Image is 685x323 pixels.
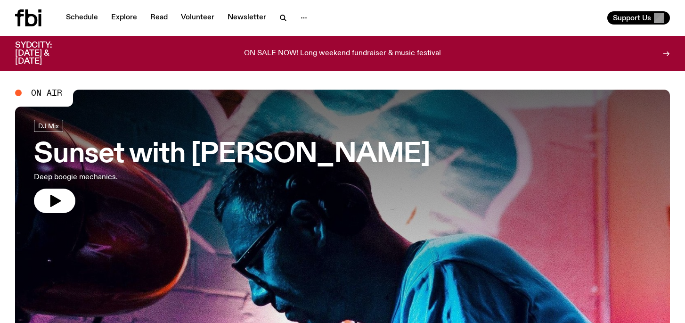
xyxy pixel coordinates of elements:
[34,141,430,168] h3: Sunset with [PERSON_NAME]
[34,172,275,183] p: Deep boogie mechanics.
[106,11,143,25] a: Explore
[607,11,670,25] button: Support Us
[175,11,220,25] a: Volunteer
[15,41,75,66] h3: SYDCITY: [DATE] & [DATE]
[222,11,272,25] a: Newsletter
[244,50,441,58] p: ON SALE NOW! Long weekend fundraiser & music festival
[60,11,104,25] a: Schedule
[38,122,59,129] span: DJ Mix
[34,120,63,132] a: DJ Mix
[145,11,173,25] a: Read
[31,89,62,97] span: On Air
[34,120,430,213] a: Sunset with [PERSON_NAME]Deep boogie mechanics.
[613,14,651,22] span: Support Us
